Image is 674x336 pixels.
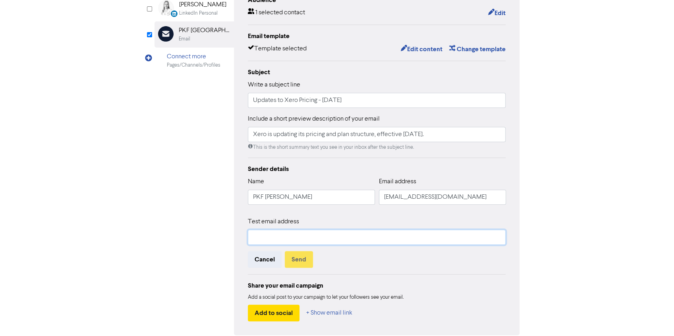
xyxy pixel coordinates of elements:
[167,52,220,61] div: Connect more
[248,177,264,186] label: Name
[154,21,234,47] div: PKF [GEOGRAPHIC_DATA]Email
[448,44,506,54] button: Change template
[248,305,299,321] button: Add to social
[248,281,506,290] div: Share your email campaign
[167,61,220,69] div: Pages/Channels/Profiles
[248,251,282,268] button: Cancel
[248,144,506,151] div: This is the short summary text you see in your inbox after the subject line.
[179,26,230,35] div: PKF [GEOGRAPHIC_DATA]
[248,294,506,301] div: Add a social post to your campaign to let your followers see your email.
[179,35,190,43] div: Email
[487,8,506,18] button: Edit
[248,217,299,227] label: Test email address
[248,67,506,77] div: Subject
[379,177,416,186] label: Email address
[248,31,506,41] div: Email template
[306,305,353,321] button: + Show email link
[248,44,307,54] div: Template selected
[248,8,305,18] div: 1 selected contact
[179,10,218,17] div: LinkedIn Personal
[400,44,442,54] button: Edit content
[248,80,300,90] label: Write a subject line
[154,48,234,73] div: Connect morePages/Channels/Profiles
[248,114,380,124] label: Include a short preview description of your email
[634,298,674,336] iframe: Chat Widget
[285,251,313,268] button: Send
[248,164,506,174] div: Sender details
